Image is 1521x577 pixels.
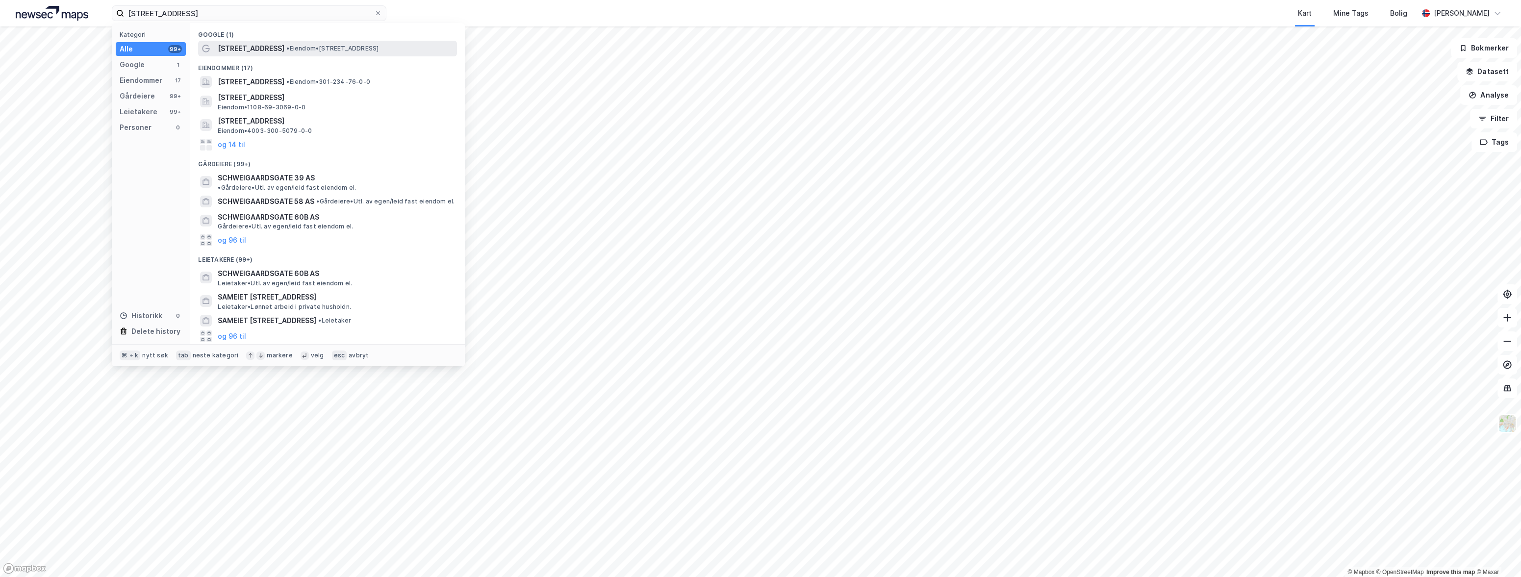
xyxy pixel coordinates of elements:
[218,211,453,223] span: SCHWEIGAARDSGATE 60B AS
[120,90,155,102] div: Gårdeiere
[1390,7,1407,19] div: Bolig
[332,351,347,360] div: esc
[218,115,453,127] span: [STREET_ADDRESS]
[218,76,284,88] span: [STREET_ADDRESS]
[1434,7,1490,19] div: [PERSON_NAME]
[1298,7,1312,19] div: Kart
[131,326,180,337] div: Delete history
[168,92,182,100] div: 99+
[174,124,182,131] div: 0
[1426,569,1475,576] a: Improve this map
[1472,530,1521,577] iframe: Chat Widget
[176,351,191,360] div: tab
[218,234,246,246] button: og 96 til
[318,317,351,325] span: Leietaker
[124,6,374,21] input: Søk på adresse, matrikkel, gårdeiere, leietakere eller personer
[316,198,455,205] span: Gårdeiere • Utl. av egen/leid fast eiendom el.
[218,184,356,192] span: Gårdeiere • Utl. av egen/leid fast eiendom el.
[190,23,465,41] div: Google (1)
[218,103,305,111] span: Eiendom • 1108-69-3069-0-0
[168,45,182,53] div: 99+
[168,108,182,116] div: 99+
[193,351,239,359] div: neste kategori
[1457,62,1517,81] button: Datasett
[1498,414,1517,433] img: Z
[286,78,289,85] span: •
[190,248,465,266] div: Leietakere (99+)
[16,6,88,21] img: logo.a4113a55bc3d86da70a041830d287a7e.svg
[286,45,289,52] span: •
[218,279,352,287] span: Leietaker • Utl. av egen/leid fast eiendom el.
[286,45,379,52] span: Eiendom • [STREET_ADDRESS]
[218,223,353,230] span: Gårdeiere • Utl. av egen/leid fast eiendom el.
[218,92,453,103] span: [STREET_ADDRESS]
[120,43,133,55] div: Alle
[1451,38,1517,58] button: Bokmerker
[1333,7,1369,19] div: Mine Tags
[218,127,312,135] span: Eiendom • 4003-300-5079-0-0
[1470,109,1517,128] button: Filter
[190,56,465,74] div: Eiendommer (17)
[318,317,321,324] span: •
[1347,569,1374,576] a: Mapbox
[174,76,182,84] div: 17
[218,268,453,279] span: SCHWEIGAARDSGATE 60B AS
[218,196,314,207] span: SCHWEIGAARDSGATE 58 AS
[142,351,168,359] div: nytt søk
[218,172,315,184] span: SCHWEIGAARDSGATE 39 AS
[120,106,157,118] div: Leietakere
[316,198,319,205] span: •
[120,59,145,71] div: Google
[1471,132,1517,152] button: Tags
[120,31,186,38] div: Kategori
[120,122,152,133] div: Personer
[218,184,221,191] span: •
[218,303,351,311] span: Leietaker • Lønnet arbeid i private husholdn.
[286,78,370,86] span: Eiendom • 301-234-76-0-0
[218,43,284,54] span: [STREET_ADDRESS]
[311,351,324,359] div: velg
[1376,569,1424,576] a: OpenStreetMap
[218,330,246,342] button: og 96 til
[1460,85,1517,105] button: Analyse
[174,61,182,69] div: 1
[174,312,182,320] div: 0
[218,291,453,303] span: SAMEIET [STREET_ADDRESS]
[218,315,316,326] span: SAMEIET [STREET_ADDRESS]
[218,139,245,151] button: og 14 til
[349,351,369,359] div: avbryt
[3,563,46,574] a: Mapbox homepage
[120,310,162,322] div: Historikk
[120,75,162,86] div: Eiendommer
[267,351,292,359] div: markere
[190,152,465,170] div: Gårdeiere (99+)
[120,351,140,360] div: ⌘ + k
